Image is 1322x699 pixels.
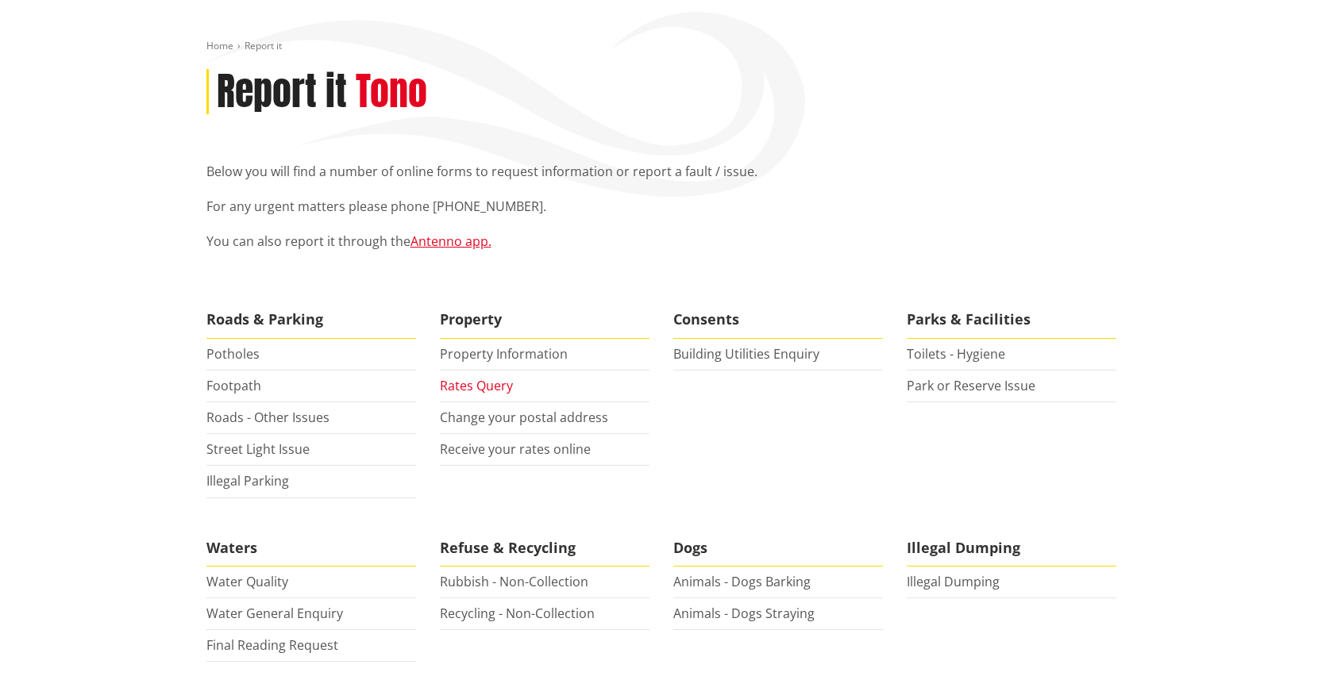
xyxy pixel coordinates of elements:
a: Property Information [440,345,568,363]
a: Building Utilities Enquiry [673,345,819,363]
a: Animals - Dogs Straying [673,605,815,622]
p: For any urgent matters please phone [PHONE_NUMBER]. [206,197,1116,216]
span: Dogs [673,530,883,566]
a: Street Light Issue [206,440,310,458]
a: Recycling - Non-Collection [440,605,595,622]
a: Rubbish - Non-Collection [440,573,588,590]
span: Illegal Dumping [907,530,1116,566]
span: Property [440,301,649,338]
a: Footpath [206,377,261,394]
p: You can also report it through the [206,232,1116,251]
a: Water Quality [206,573,288,590]
span: Report it [245,39,282,52]
a: Change your postal address [440,409,608,426]
a: Park or Reserve Issue [907,377,1035,394]
nav: breadcrumb [206,40,1116,53]
a: Toilets - Hygiene [907,345,1005,363]
span: Waters [206,530,416,566]
span: Refuse & Recycling [440,530,649,566]
a: Potholes [206,345,260,363]
a: Illegal Dumping [907,573,1000,590]
span: Roads & Parking [206,301,416,338]
a: Rates Query [440,377,513,394]
a: Water General Enquiry [206,605,343,622]
a: Home [206,39,233,52]
span: Consents [673,301,883,338]
h1: Report it [217,69,347,115]
a: Animals - Dogs Barking [673,573,811,590]
p: Below you will find a number of online forms to request information or report a fault / issue. [206,162,1116,181]
a: Receive your rates online [440,440,591,458]
a: Illegal Parking [206,472,289,490]
a: Final Reading Request [206,636,338,654]
a: Antenno app. [410,232,491,250]
a: Roads - Other Issues [206,409,330,426]
span: Parks & Facilities [907,301,1116,338]
h2: Tono [356,69,427,115]
iframe: Messenger Launcher [1249,632,1306,689]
